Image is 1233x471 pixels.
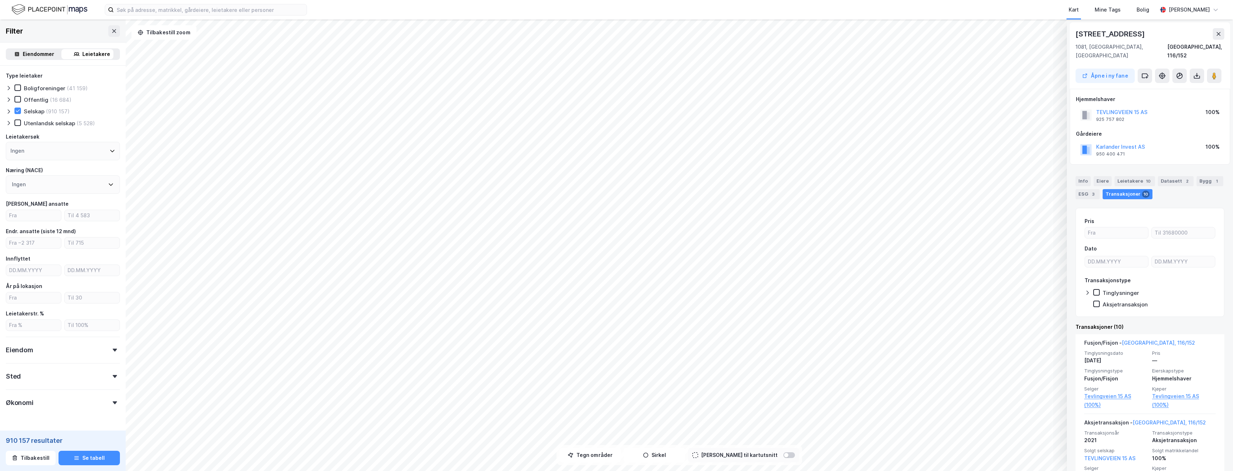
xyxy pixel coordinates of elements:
[1206,143,1220,151] div: 100%
[1152,374,1216,383] div: Hjemmelshaver
[77,120,95,127] div: (5 528)
[114,4,307,15] input: Søk på adresse, matrikkel, gårdeiere, leietakere eller personer
[1076,43,1167,60] div: 1081, [GEOGRAPHIC_DATA], [GEOGRAPHIC_DATA]
[1103,301,1148,308] div: Aksjetransaksjon
[24,96,48,103] div: Offentlig
[6,320,61,331] input: Fra %
[1084,418,1206,430] div: Aksjetransaksjon -
[1152,227,1215,238] input: Til 31680000
[1076,69,1135,83] button: Åpne i ny fane
[1197,436,1233,471] iframe: Chat Widget
[1152,256,1215,267] input: DD.MM.YYYY
[1103,289,1139,296] div: Tinglysninger
[1096,151,1125,157] div: 950 400 471
[1084,368,1148,374] span: Tinglysningstype
[6,71,43,80] div: Type leietaker
[6,227,76,236] div: Endr. ansatte (siste 12 mnd)
[1076,130,1224,138] div: Gårdeiere
[624,448,685,462] button: Sirkel
[6,309,44,318] div: Leietakerstr. %
[1076,176,1091,186] div: Info
[1076,95,1224,104] div: Hjemmelshaver
[6,265,61,276] input: DD.MM.YYYY
[1152,436,1216,445] div: Aksjetransaksjon
[1096,117,1124,122] div: 925 757 802
[701,451,778,459] div: [PERSON_NAME] til kartutsnitt
[1076,323,1224,331] div: Transaksjoner (10)
[50,96,72,103] div: (16 684)
[1137,5,1149,14] div: Bolig
[6,451,56,465] button: Tilbakestill
[1152,448,1216,454] span: Solgt matrikkelandel
[6,25,23,37] div: Filter
[10,147,24,155] div: Ingen
[1152,430,1216,436] span: Transaksjonstype
[6,210,61,221] input: Fra
[67,85,88,92] div: (41 159)
[1152,392,1216,409] a: Tevlingveien 15 AS (100%)
[1142,191,1150,198] div: 10
[6,346,33,354] div: Eiendom
[1084,374,1148,383] div: Fusjon/Fisjon
[1085,256,1148,267] input: DD.MM.YYYY
[6,132,39,141] div: Leietakersøk
[12,3,87,16] img: logo.f888ab2527a4732fd821a326f86c7f29.svg
[6,398,34,407] div: Økonomi
[1115,176,1155,186] div: Leietakere
[1069,5,1079,14] div: Kart
[6,237,61,248] input: Fra −2 317
[1084,356,1148,365] div: [DATE]
[1085,276,1131,285] div: Transaksjonstype
[1152,356,1216,365] div: —
[1084,430,1148,436] span: Transaksjonsår
[65,265,120,276] input: DD.MM.YYYY
[12,180,26,189] div: Ingen
[1085,244,1097,253] div: Dato
[1213,178,1220,185] div: 1
[6,254,30,263] div: Innflyttet
[1094,176,1112,186] div: Eiere
[1084,350,1148,356] span: Tinglysningsdato
[1206,108,1220,117] div: 100%
[6,436,120,445] div: 910 157 resultater
[1090,191,1097,198] div: 3
[1122,340,1195,346] a: [GEOGRAPHIC_DATA], 116/152
[1145,178,1152,185] div: 10
[65,210,120,221] input: Til 4 583
[1084,339,1195,350] div: Fusjon/Fisjon -
[65,237,120,248] input: Til 715
[24,85,65,92] div: Boligforeninger
[1095,5,1121,14] div: Mine Tags
[1152,350,1216,356] span: Pris
[1197,176,1223,186] div: Bygg
[1084,436,1148,445] div: 2021
[1133,419,1206,426] a: [GEOGRAPHIC_DATA], 116/152
[1158,176,1194,186] div: Datasett
[1085,217,1094,226] div: Pris
[82,50,110,58] div: Leietakere
[131,25,196,40] button: Tilbakestill zoom
[6,372,21,381] div: Sted
[1152,386,1216,392] span: Kjøper
[1076,189,1100,199] div: ESG
[24,108,44,115] div: Selskap
[1152,368,1216,374] span: Eierskapstype
[1084,448,1148,454] span: Solgt selskap
[6,200,69,208] div: [PERSON_NAME] ansatte
[1085,227,1148,238] input: Fra
[24,120,75,127] div: Utenlandsk selskap
[1084,455,1135,461] a: TEVLINGVEIEN 15 AS
[1167,43,1224,60] div: [GEOGRAPHIC_DATA], 116/152
[6,166,43,175] div: Næring (NACE)
[46,108,70,115] div: (910 157)
[1084,386,1148,392] span: Selger
[59,451,120,465] button: Se tabell
[1103,189,1152,199] div: Transaksjoner
[1169,5,1210,14] div: [PERSON_NAME]
[1152,454,1216,463] div: 100%
[65,292,120,303] input: Til 30
[65,320,120,331] input: Til 100%
[23,50,54,58] div: Eiendommer
[6,282,42,291] div: År på lokasjon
